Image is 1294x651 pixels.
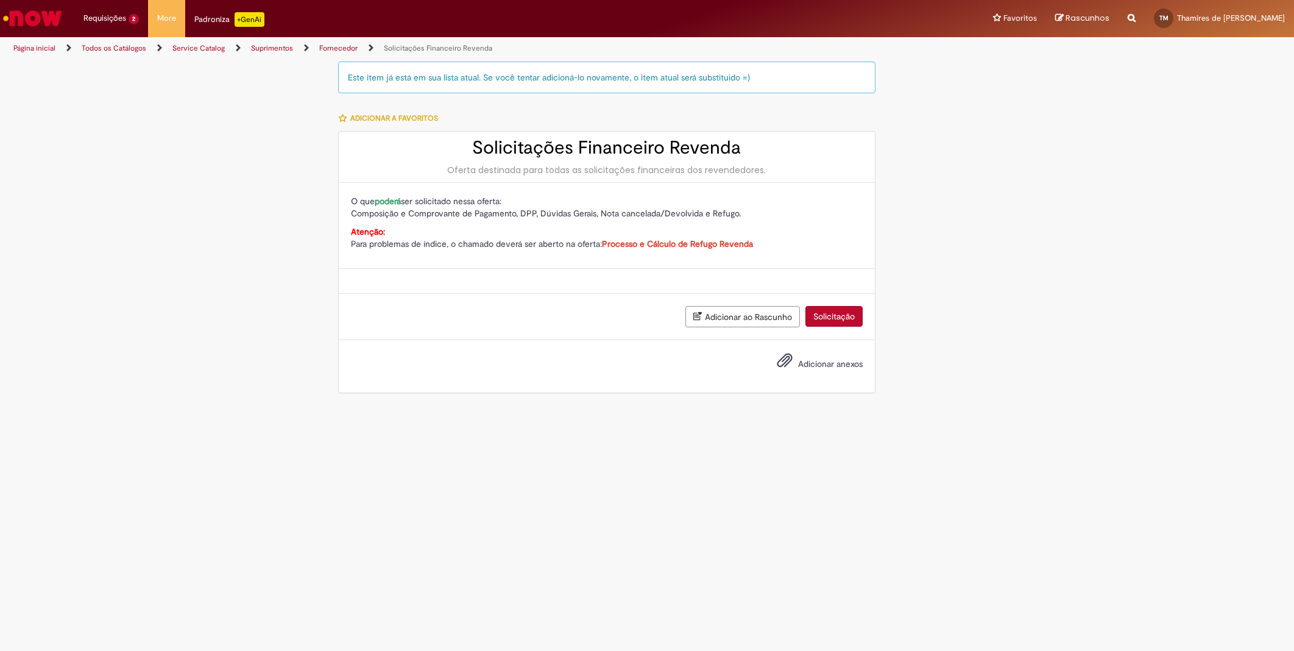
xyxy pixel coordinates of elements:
button: Adicionar anexos [774,349,796,377]
a: Página inicial [13,43,55,53]
button: Adicionar a Favoritos [338,105,445,131]
p: O que ser solicitado nessa oferta: Composição e Comprovante de Pagamento, DPP, Dúvidas Gerais, No... [351,195,863,219]
a: Rascunhos [1055,13,1109,24]
button: Solicitação [805,306,863,327]
a: Service Catalog [172,43,225,53]
a: Fornecedor [319,43,358,53]
a: Solicitações Financeiro Revenda [384,43,492,53]
span: Requisições [83,12,126,24]
span: 2 [129,14,139,24]
strong: poderá [375,196,401,207]
div: Oferta destinada para todas as solicitações financeiras dos revendedores. [351,164,863,176]
button: Adicionar ao Rascunho [685,306,800,327]
a: Todos os Catálogos [82,43,146,53]
img: ServiceNow [1,6,64,30]
a: Processo e Cálculo de Refugo Revenda [602,238,753,249]
div: Padroniza [194,12,264,27]
strong: Atenção: [351,226,385,237]
span: Rascunhos [1066,12,1109,24]
span: More [157,12,176,24]
a: Suprimentos [251,43,293,53]
span: Thamires de [PERSON_NAME] [1177,13,1285,23]
p: Para problemas de índice, o chamado deverá ser aberto na oferta: [351,226,863,250]
span: Adicionar a Favoritos [350,113,438,123]
span: TM [1159,14,1168,22]
span: Adicionar anexos [798,358,863,369]
p: +GenAi [235,12,264,27]
div: Este item já está em sua lista atual. Se você tentar adicioná-lo novamente, o item atual será sub... [338,62,875,93]
h2: Solicitações Financeiro Revenda [351,138,863,158]
ul: Trilhas de página [9,37,854,60]
span: Favoritos [1003,12,1037,24]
